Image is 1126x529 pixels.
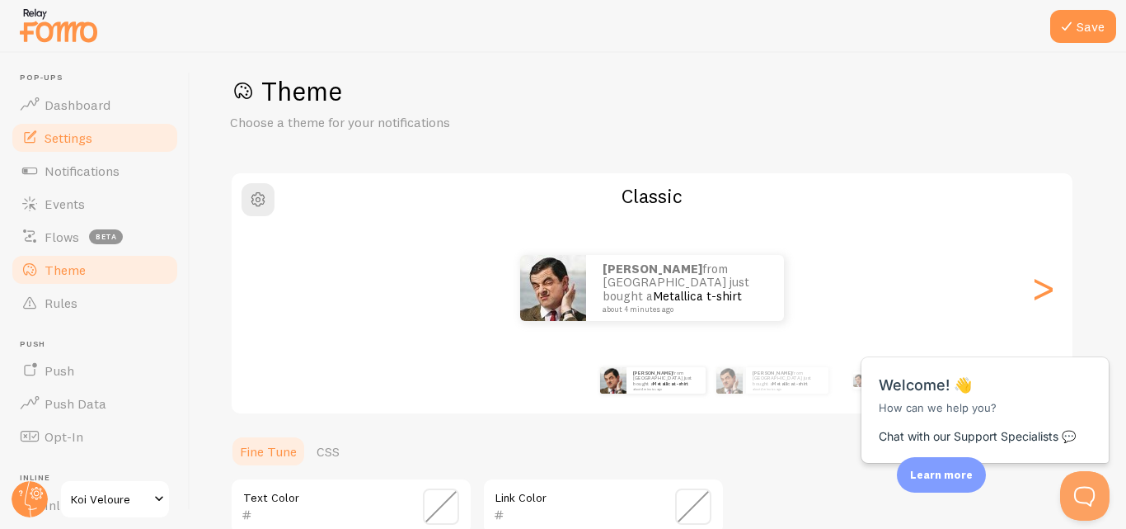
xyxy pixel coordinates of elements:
[753,370,822,390] p: from [GEOGRAPHIC_DATA] just bought a
[45,262,86,278] span: Theme
[897,457,986,493] div: Learn more
[230,435,307,468] a: Fine Tune
[603,261,702,276] strong: [PERSON_NAME]
[45,229,79,245] span: Flows
[45,428,83,445] span: Opt-In
[59,479,171,519] a: Koi Veloure
[603,262,767,314] p: from [GEOGRAPHIC_DATA] just bought a
[45,295,77,311] span: Rules
[45,97,110,113] span: Dashboard
[10,286,180,319] a: Rules
[633,387,697,390] small: about 4 minutes ago
[71,489,149,509] span: Koi Veloure
[45,130,92,146] span: Settings
[45,362,74,379] span: Push
[10,220,180,253] a: Flows beta
[17,4,100,46] img: fomo-relay-logo-orange.svg
[10,88,180,121] a: Dashboard
[633,370,699,390] p: from [GEOGRAPHIC_DATA] just bought a
[20,73,180,83] span: Pop-ups
[653,288,742,304] a: Metallica t-shirt
[653,380,688,387] a: Metallica t-shirt
[230,113,626,132] p: Choose a theme for your notifications
[603,305,762,314] small: about 4 minutes ago
[520,255,586,321] img: Fomo
[1060,471,1110,521] iframe: Help Scout Beacon - Open
[772,380,808,387] a: Metallica t-shirt
[10,121,180,154] a: Settings
[45,395,106,412] span: Push Data
[45,196,85,212] span: Events
[45,163,120,179] span: Notifications
[10,253,180,286] a: Theme
[1033,229,1053,347] div: Next slide
[232,183,1072,209] h2: Classic
[20,473,180,484] span: Inline
[10,387,180,420] a: Push Data
[600,367,626,394] img: Fomo
[633,370,673,376] strong: [PERSON_NAME]
[853,316,1119,471] iframe: Help Scout Beacon - Messages and Notifications
[716,367,743,394] img: Fomo
[910,467,973,483] p: Learn more
[10,354,180,387] a: Push
[753,387,820,390] small: about 4 minutes ago
[753,370,792,376] strong: [PERSON_NAME]
[307,435,350,468] a: CSS
[20,339,180,350] span: Push
[10,154,180,187] a: Notifications
[89,229,123,244] span: beta
[10,420,180,453] a: Opt-In
[10,187,180,220] a: Events
[230,74,1086,108] h1: Theme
